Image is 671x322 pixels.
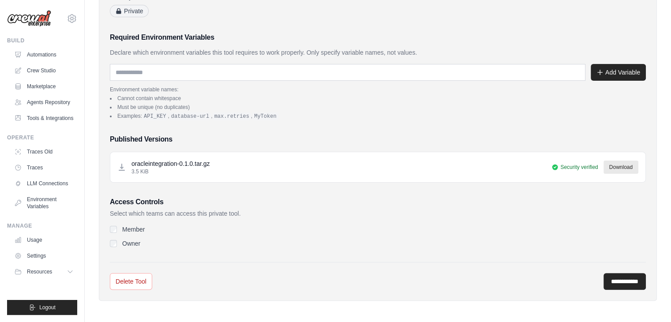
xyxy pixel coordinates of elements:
button: Logout [7,300,77,315]
label: Owner [122,239,140,248]
a: Agents Repository [11,95,77,109]
div: Build [7,37,77,44]
button: Resources [11,265,77,279]
div: Operate [7,134,77,141]
a: Usage [11,233,77,247]
a: Traces Old [11,145,77,159]
p: Declare which environment variables this tool requires to work properly. Only specify variable na... [110,48,646,57]
h3: Required Environment Variables [110,32,646,43]
a: Marketplace [11,79,77,94]
span: Resources [27,268,52,275]
img: Logo [7,10,51,27]
a: Traces [11,161,77,175]
li: Must be unique (no duplicates) [110,104,646,111]
p: Select which teams can access this private tool. [110,209,646,218]
span: Security verified [560,164,598,171]
code: API_KEY [142,112,168,120]
h3: Access Controls [110,197,646,207]
p: 3.5 KiB [131,168,210,175]
label: Member [122,225,145,234]
span: Logout [39,304,56,311]
a: Tools & Integrations [11,111,77,125]
li: Examples: , , , [110,112,646,120]
a: Automations [11,48,77,62]
a: LLM Connections [11,176,77,191]
h3: Published Versions [110,134,646,145]
code: database-url [169,112,211,120]
a: Download [604,161,638,174]
a: Delete Tool [110,273,152,290]
a: Environment Variables [11,192,77,213]
button: Add Variable [591,64,646,81]
a: Settings [11,249,77,263]
code: MyToken [252,112,278,120]
code: max.retries [213,112,251,120]
li: Cannot contain whitespace [110,95,646,102]
p: Environment variable names: [110,86,646,93]
a: Crew Studio [11,64,77,78]
div: Manage [7,222,77,229]
span: Private [110,5,149,17]
p: oracleintegration-0.1.0.tar.gz [131,159,210,168]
